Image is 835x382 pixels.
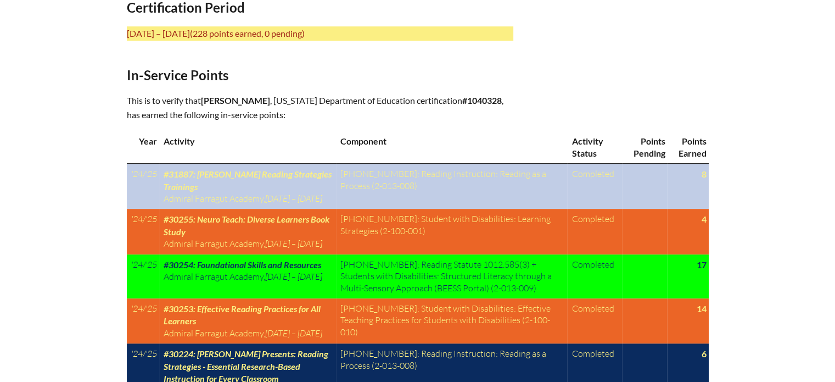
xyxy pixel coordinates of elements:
span: (228 points earned, 0 pending) [190,28,305,38]
h2: In-Service Points [127,67,513,83]
span: Admiral Farragut Academy [164,238,264,249]
p: This is to verify that , [US_STATE] Department of Education certification , has earned the follow... [127,93,513,122]
td: Completed [567,254,622,298]
span: #30253: Effective Reading Practices for All Learners [164,303,321,326]
td: [PHONE_NUMBER]: Student with Disabilities: Learning Strategies (2-100-001) [336,209,567,254]
strong: 6 [702,348,707,359]
th: Activity Status [567,131,622,163]
th: Component [336,131,567,163]
span: [DATE] – [DATE] [265,328,322,339]
td: [PHONE_NUMBER]: Reading Instruction: Reading as a Process (2-013-008) [336,164,567,209]
th: Activity [159,131,337,163]
span: [DATE] – [DATE] [265,193,322,204]
span: #30255: Neuro Teach: Diverse Learners Book Study [164,214,329,236]
td: , [159,254,337,298]
th: Points Earned [667,131,708,163]
strong: 14 [697,303,707,314]
th: Year [127,131,159,163]
td: , [159,164,337,209]
p: [DATE] – [DATE] [127,26,513,41]
span: Admiral Farragut Academy [164,193,264,204]
td: '24/'25 [127,164,159,209]
span: [DATE] – [DATE] [265,271,322,282]
b: #1040328 [462,95,502,106]
td: [PHONE_NUMBER]: Student with Disabilities: Effective Teaching Practices for Students with Disabil... [336,298,567,344]
span: #30254: Foundational Skills and Resources [164,259,321,270]
td: Completed [567,164,622,209]
td: '24/'25 [127,209,159,254]
td: '24/'25 [127,254,159,298]
td: [PHONE_NUMBER]: Reading Statute 1012.585(3) + Students with Disabilities: Structured Literacy thr... [336,254,567,298]
strong: 4 [702,214,707,224]
span: Admiral Farragut Academy [164,271,264,282]
span: #31887: [PERSON_NAME] Reading Strategies Trainings [164,169,332,191]
span: Admiral Farragut Academy [164,328,264,339]
strong: 17 [697,259,707,270]
span: [DATE] – [DATE] [265,238,322,249]
th: Points Pending [622,131,667,163]
td: , [159,298,337,344]
td: , [159,209,337,254]
strong: 8 [702,169,707,179]
span: [PERSON_NAME] [201,95,270,106]
td: '24/'25 [127,298,159,344]
td: Completed [567,298,622,344]
td: Completed [567,209,622,254]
